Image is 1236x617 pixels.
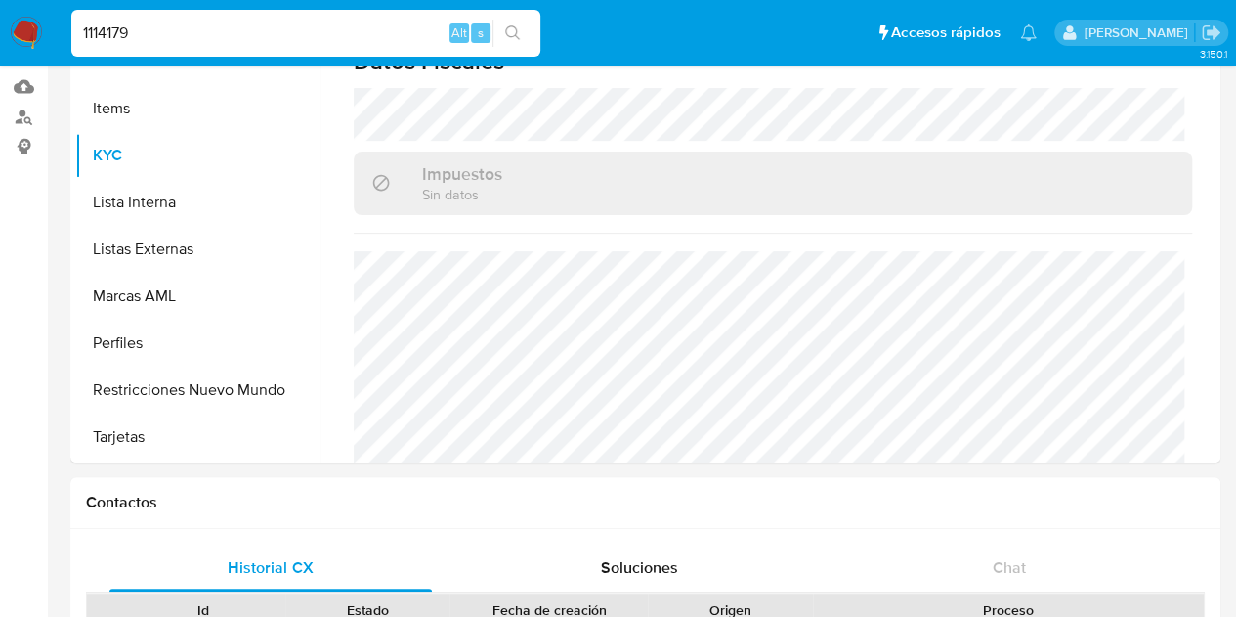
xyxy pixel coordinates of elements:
[228,556,313,579] span: Historial CX
[993,556,1026,579] span: Chat
[891,22,1001,43] span: Accesos rápidos
[75,85,320,132] button: Items
[1020,24,1037,41] a: Notificaciones
[71,21,540,46] input: Buscar usuario o caso...
[75,226,320,273] button: Listas Externas
[601,556,678,579] span: Soluciones
[75,367,320,414] button: Restricciones Nuevo Mundo
[1201,22,1221,43] a: Salir
[75,132,320,179] button: KYC
[492,20,533,47] button: search-icon
[75,273,320,320] button: Marcas AML
[1084,23,1194,42] p: leonardo.alvarezortiz@mercadolibre.com.co
[422,163,502,185] h3: Impuestos
[1199,46,1226,62] span: 3.150.1
[86,493,1205,512] h1: Contactos
[75,179,320,226] button: Lista Interna
[354,47,1192,76] h1: Datos Fiscales
[422,185,502,203] p: Sin datos
[478,23,484,42] span: s
[75,320,320,367] button: Perfiles
[354,152,1192,215] div: ImpuestosSin datos
[75,414,320,461] button: Tarjetas
[451,23,467,42] span: Alt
